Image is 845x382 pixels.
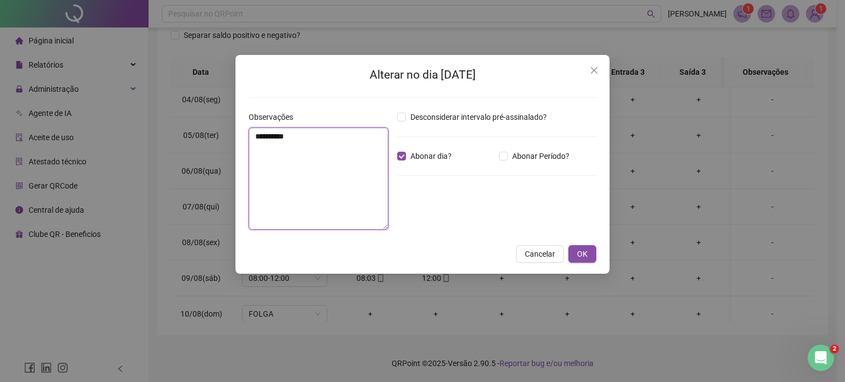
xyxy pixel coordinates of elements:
[590,66,599,75] span: close
[406,150,456,162] span: Abonar dia?
[249,66,596,84] h2: Alterar no dia [DATE]
[249,111,300,123] label: Observações
[508,150,574,162] span: Abonar Período?
[516,245,564,263] button: Cancelar
[585,62,603,79] button: Close
[568,245,596,263] button: OK
[830,345,839,353] span: 2
[808,345,834,371] iframe: Intercom live chat
[525,248,555,260] span: Cancelar
[406,111,551,123] span: Desconsiderar intervalo pré-assinalado?
[577,248,588,260] span: OK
